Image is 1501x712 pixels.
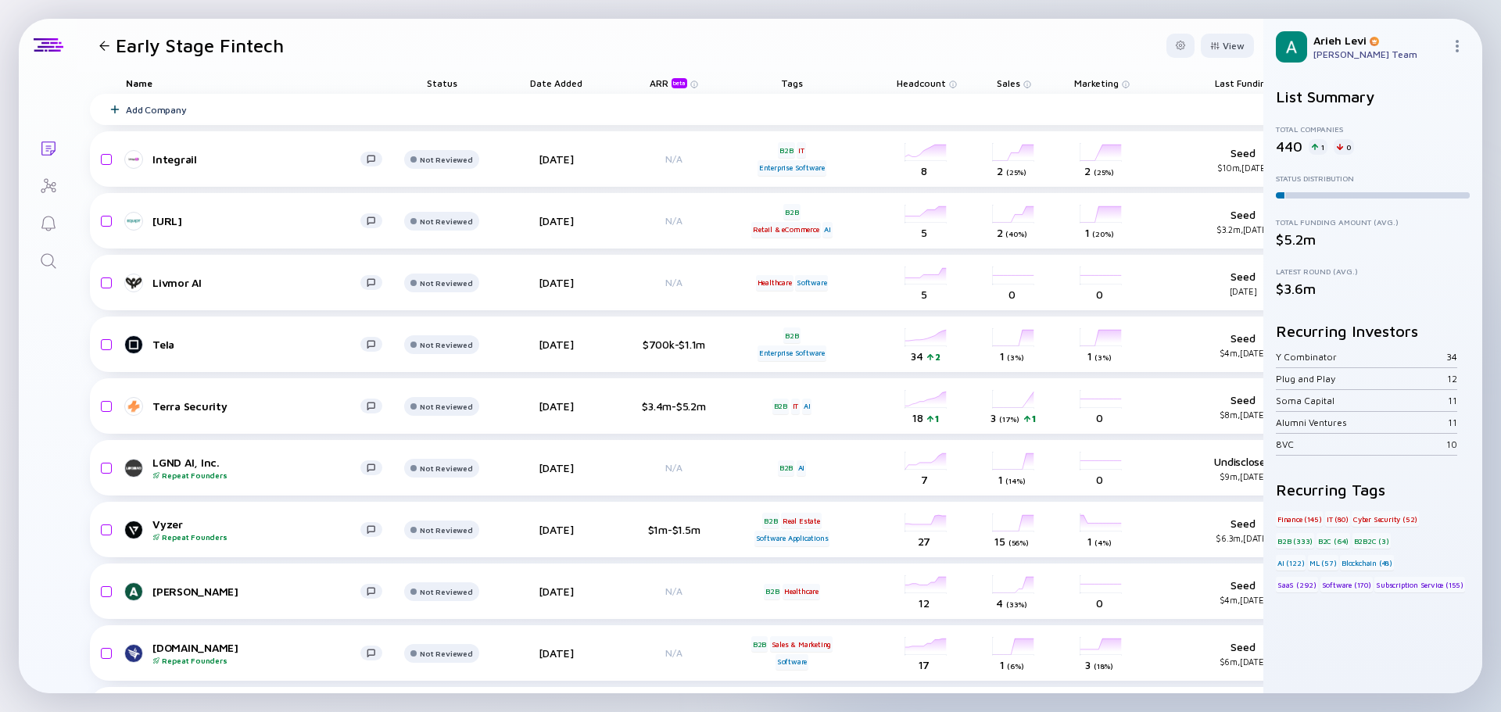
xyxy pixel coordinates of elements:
div: Y Combinator [1276,351,1446,363]
div: Healthcare [783,584,820,599]
div: Alumni Ventures [1276,417,1448,428]
div: Seed [1192,393,1294,420]
div: $6m, [DATE] [1192,657,1294,667]
div: $3.2m, [DATE] [1192,224,1294,234]
div: B2B [783,327,800,343]
div: Repeat Founders [152,470,360,480]
div: Enterprise Software [758,160,826,176]
a: VyzerRepeat Founders [126,517,395,542]
div: Software Applications [754,531,830,546]
div: Repeat Founders [152,532,360,542]
div: Retail & eCommerce [751,222,820,238]
div: Blockchain (48) [1340,555,1394,571]
a: [PERSON_NAME] [126,582,395,601]
div: [DATE] [512,461,600,474]
div: LGND AI, Inc. [152,456,360,480]
div: $4m, [DATE] [1192,595,1294,605]
div: $4m, [DATE] [1192,348,1294,358]
a: Search [19,241,77,278]
div: Seed [1192,208,1294,234]
div: $9m, [DATE] [1192,471,1294,481]
div: Seed [1192,270,1294,296]
div: Not Reviewed [420,216,472,226]
div: N/A [623,277,725,288]
div: Seed [1192,331,1294,358]
div: $3.6m [1276,281,1470,297]
div: B2B [751,636,768,652]
div: Not Reviewed [420,402,472,411]
h2: List Summary [1276,88,1470,106]
div: Seed [1192,517,1294,543]
div: 440 [1276,138,1302,155]
div: B2B [778,460,794,476]
div: [DATE] [512,585,600,598]
div: [DATE] [512,523,600,536]
div: AI [802,399,812,414]
div: [PERSON_NAME] Team [1313,48,1445,60]
div: Undisclosed [1192,455,1294,481]
div: Seed [1192,146,1294,173]
span: Last Funding [1215,77,1271,89]
div: Sales & Marketing [770,636,833,652]
div: [DOMAIN_NAME] [152,641,360,665]
div: [PERSON_NAME] [152,585,360,598]
div: 1 [1309,139,1327,155]
div: Software (170) [1320,577,1373,592]
div: AI (122) [1276,555,1306,571]
div: Latest Round (Avg.) [1276,267,1470,276]
div: IT (80) [1325,511,1350,527]
div: Not Reviewed [420,463,472,473]
div: Finance (145) [1276,511,1323,527]
a: Investor Map [19,166,77,203]
div: Cyber Security (52) [1352,511,1419,527]
div: 12 [1447,373,1457,385]
a: Tela [126,335,395,354]
div: Tags [748,72,836,94]
div: $6.3m, [DATE] [1192,533,1294,543]
a: LGND AI, Inc.Repeat Founders [126,456,395,480]
div: 34 [1446,351,1457,363]
div: $5.2m [1276,231,1470,248]
div: B2C (64) [1317,533,1350,549]
div: B2B2C (3) [1352,533,1391,549]
div: Total Companies [1276,124,1470,134]
img: Menu [1451,40,1463,52]
div: B2B (333) [1276,533,1314,549]
div: Date Added [512,72,600,94]
div: [DATE] [512,399,600,413]
div: Not Reviewed [420,155,472,164]
span: Status [427,77,457,89]
a: Reminders [19,203,77,241]
div: Integrail [152,152,360,166]
div: AI [822,222,833,238]
div: Subscription Service (155) [1374,577,1465,592]
div: N/A [623,585,725,597]
div: Add Company [126,104,186,116]
div: 10 [1446,438,1457,450]
h2: Recurring Tags [1276,481,1470,499]
div: [DATE] [512,338,600,351]
div: N/A [623,647,725,659]
div: Software [795,275,828,291]
div: [DATE] [512,646,600,660]
div: $8m, [DATE] [1192,410,1294,420]
button: View [1201,34,1254,58]
div: ML (57) [1308,555,1338,571]
div: beta [672,78,687,88]
a: Lists [19,128,77,166]
div: Vyzer [152,517,360,542]
img: Arieh Profile Picture [1276,31,1307,63]
span: Sales [997,77,1020,89]
a: Terra Security [126,397,395,416]
h2: Recurring Investors [1276,322,1470,340]
span: Headcount [897,77,946,89]
div: 0 [1334,139,1354,155]
div: Total Funding Amount (Avg.) [1276,217,1470,227]
div: Terra Security [152,399,360,413]
div: Name [113,72,395,94]
div: B2B [764,584,780,599]
div: B2B [778,142,794,158]
div: $1m-$1.5m [623,523,725,536]
div: N/A [623,153,725,165]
